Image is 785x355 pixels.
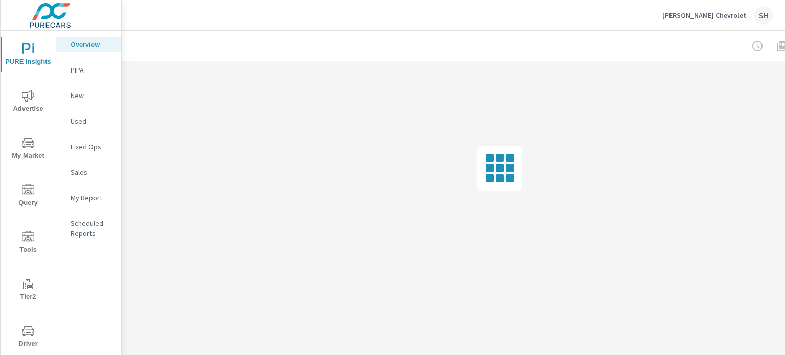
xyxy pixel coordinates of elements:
[4,278,53,303] span: Tier2
[56,216,121,241] div: Scheduled Reports
[754,6,773,25] div: SH
[56,164,121,180] div: Sales
[4,137,53,162] span: My Market
[662,11,746,20] p: [PERSON_NAME] Chevrolet
[71,90,113,101] p: New
[56,113,121,129] div: Used
[4,231,53,256] span: Tools
[56,190,121,205] div: My Report
[4,184,53,209] span: Query
[71,39,113,50] p: Overview
[71,193,113,203] p: My Report
[56,62,121,78] div: PIPA
[71,167,113,177] p: Sales
[4,43,53,68] span: PURE Insights
[71,116,113,126] p: Used
[71,141,113,152] p: Fixed Ops
[71,65,113,75] p: PIPA
[56,88,121,103] div: New
[56,139,121,154] div: Fixed Ops
[4,90,53,115] span: Advertise
[56,37,121,52] div: Overview
[4,325,53,350] span: Driver
[71,218,113,239] p: Scheduled Reports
